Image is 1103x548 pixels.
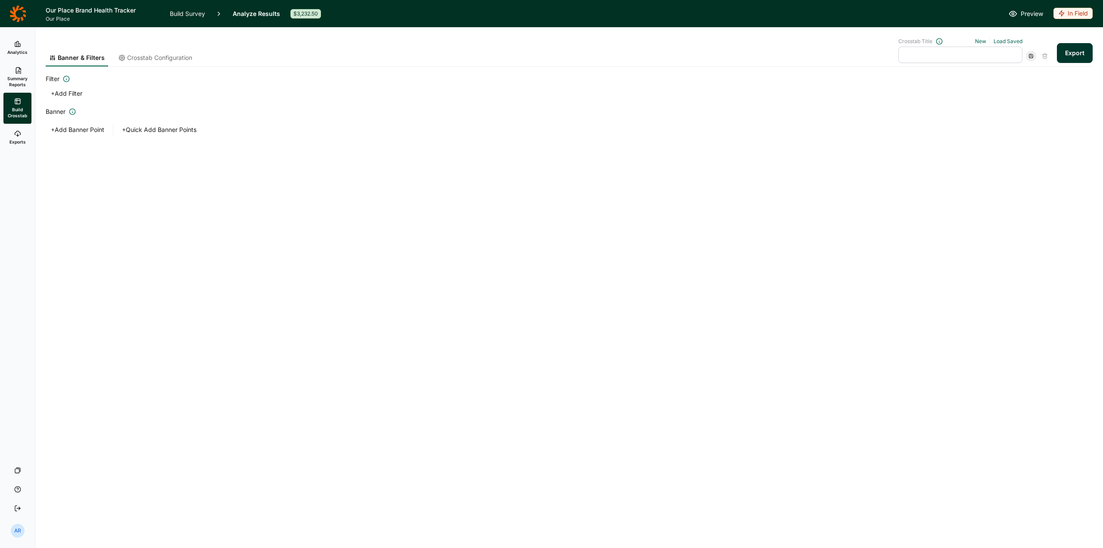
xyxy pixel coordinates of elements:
span: Build Crosstab [7,106,28,119]
div: AR [11,524,25,538]
span: Banner [46,106,65,117]
div: Delete [1040,51,1050,61]
span: Analytics [7,49,28,55]
div: Save Crosstab [1026,51,1036,61]
button: Export [1057,43,1093,63]
span: Crosstab Configuration [127,53,192,62]
a: Summary Reports [3,62,31,93]
div: $3,232.50 [290,9,321,19]
a: Exports [3,124,31,151]
span: Crosstab Title [898,38,932,45]
h1: Our Place Brand Health Tracker [46,5,159,16]
a: Build Crosstab [3,93,31,124]
div: In Field [1053,8,1093,19]
a: Analytics [3,34,31,62]
span: Exports [9,139,26,145]
a: Load Saved [994,38,1022,44]
span: Banner & Filters [58,53,105,62]
button: +Add Filter [46,88,87,100]
span: Filter [46,74,59,84]
button: In Field [1053,8,1093,20]
span: Summary Reports [7,75,28,88]
span: Our Place [46,16,159,22]
a: New [975,38,986,44]
a: Preview [1009,9,1043,19]
button: +Add Banner Point [46,124,109,136]
button: +Quick Add Banner Points [117,124,202,136]
span: Preview [1021,9,1043,19]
